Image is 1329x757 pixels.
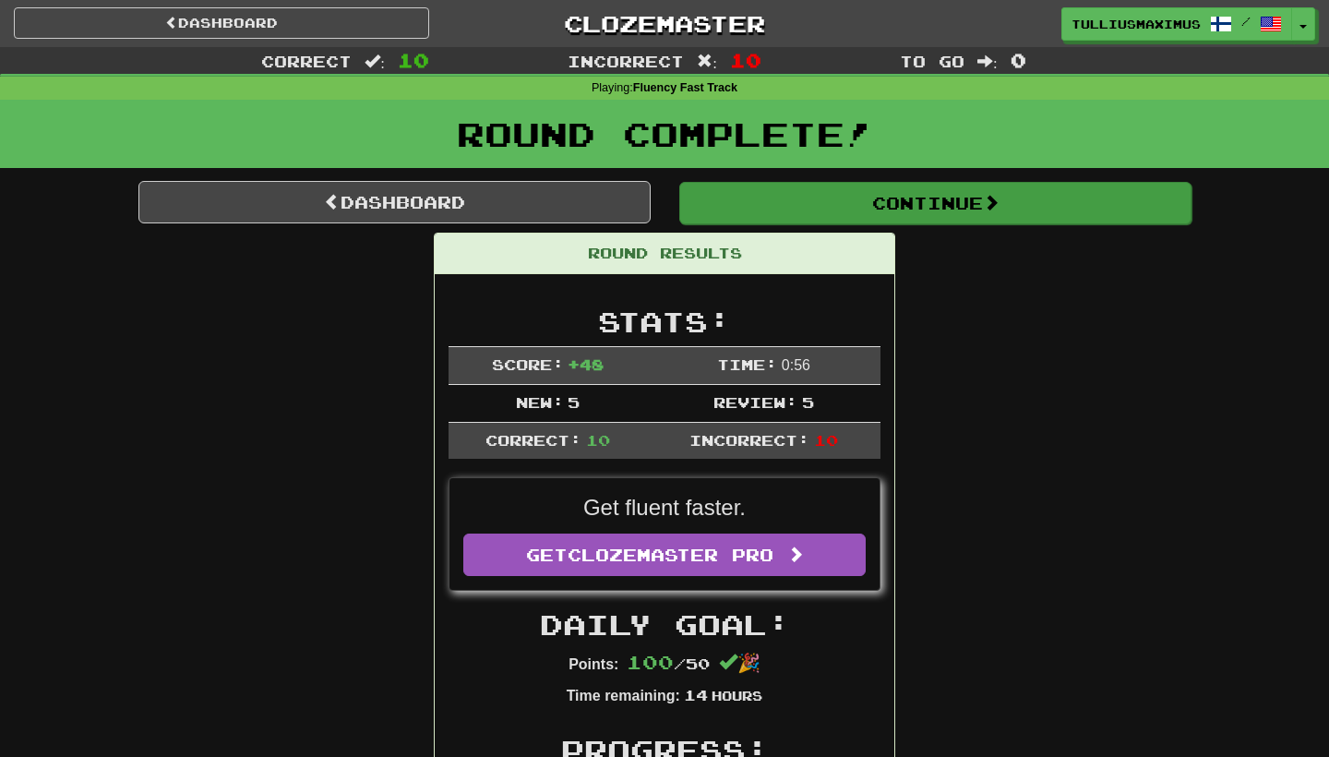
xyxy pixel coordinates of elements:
button: Continue [679,182,1191,224]
strong: Fluency Fast Track [633,81,737,94]
span: New: [516,393,564,411]
span: 🎉 [719,653,760,673]
span: To go [900,52,964,70]
span: : [697,54,717,69]
span: Score: [492,355,564,373]
span: 10 [814,431,838,449]
span: 14 [684,686,708,703]
span: / 50 [627,655,710,672]
a: Clozemaster [457,7,872,40]
span: 0 : 56 [782,357,810,373]
a: Dashboard [14,7,429,39]
span: 5 [568,393,580,411]
strong: Points: [569,656,618,672]
p: Get fluent faster. [463,492,866,523]
strong: Time remaining: [567,688,680,703]
span: 0 [1011,49,1026,71]
h2: Stats: [449,306,880,337]
span: Correct: [485,431,581,449]
span: 100 [627,651,674,673]
span: 10 [398,49,429,71]
span: 10 [586,431,610,449]
h1: Round Complete! [6,115,1323,152]
a: tulliusmaximus / [1061,7,1292,41]
span: tulliusmaximus [1072,16,1201,32]
a: Dashboard [138,181,651,223]
span: Incorrect [568,52,684,70]
span: 10 [730,49,761,71]
span: / [1241,15,1251,28]
span: Time: [717,355,777,373]
a: GetClozemaster Pro [463,534,866,576]
span: Correct [261,52,352,70]
span: Review: [713,393,797,411]
span: Incorrect: [689,431,809,449]
h2: Daily Goal: [449,609,880,640]
span: 5 [802,393,814,411]
div: Round Results [435,234,894,274]
span: Clozemaster Pro [568,545,773,565]
span: : [365,54,385,69]
span: : [977,54,998,69]
span: + 48 [568,355,604,373]
small: Hours [712,688,762,703]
